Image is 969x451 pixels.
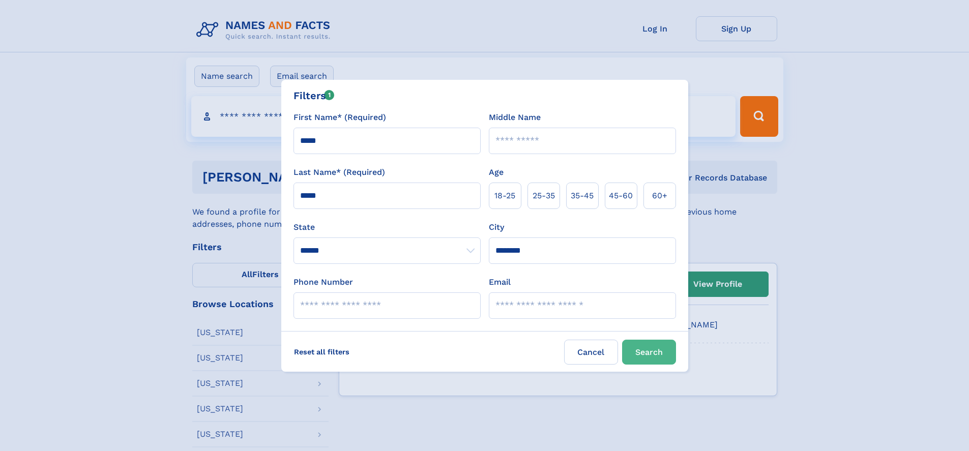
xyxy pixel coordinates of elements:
[293,221,481,233] label: State
[652,190,667,202] span: 60+
[489,276,511,288] label: Email
[287,340,356,364] label: Reset all filters
[489,221,504,233] label: City
[293,88,335,103] div: Filters
[293,166,385,178] label: Last Name* (Required)
[622,340,676,365] button: Search
[293,276,353,288] label: Phone Number
[293,111,386,124] label: First Name* (Required)
[533,190,555,202] span: 25‑35
[494,190,515,202] span: 18‑25
[609,190,633,202] span: 45‑60
[564,340,618,365] label: Cancel
[571,190,594,202] span: 35‑45
[489,166,504,178] label: Age
[489,111,541,124] label: Middle Name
